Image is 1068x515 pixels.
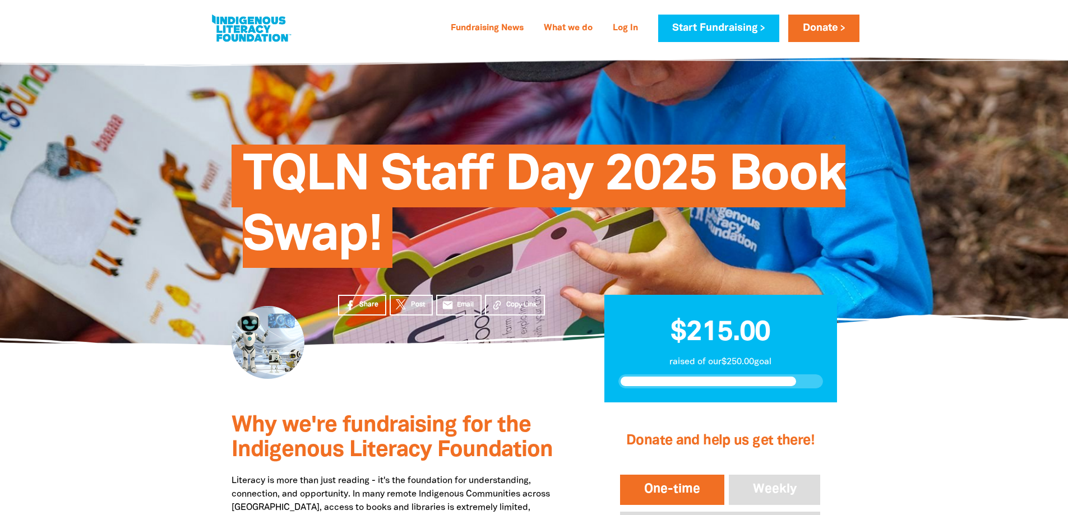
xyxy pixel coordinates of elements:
[788,15,859,42] a: Donate
[338,295,386,316] a: Share
[411,300,425,310] span: Post
[606,20,645,38] a: Log In
[671,320,770,346] span: $215.00
[243,153,845,268] span: TQLN Staff Day 2025 Book Swap!
[442,299,454,311] i: email
[537,20,599,38] a: What we do
[359,300,378,310] span: Share
[506,300,537,310] span: Copy Link
[658,15,779,42] a: Start Fundraising
[444,20,530,38] a: Fundraising News
[436,295,482,316] a: emailEmail
[618,355,823,369] p: raised of our $250.00 goal
[618,419,822,463] h2: Donate and help us get there!
[390,295,433,316] a: Post
[485,295,545,316] button: Copy Link
[727,472,823,507] button: Weekly
[232,415,553,461] span: Why we're fundraising for the Indigenous Literacy Foundation
[618,472,727,507] button: One-time
[457,300,474,310] span: Email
